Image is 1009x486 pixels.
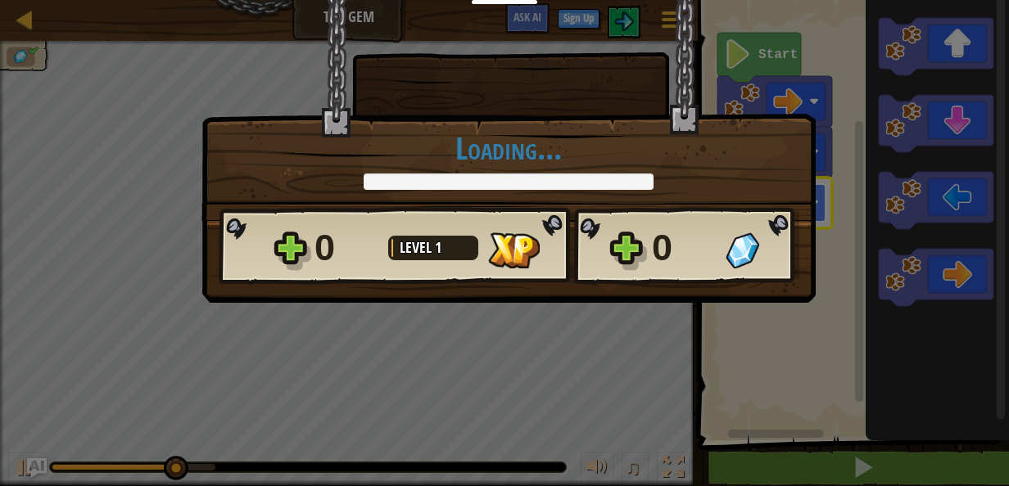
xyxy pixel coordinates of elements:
img: Gems Gained [726,232,759,268]
span: 1 [435,237,441,258]
span: Level [400,237,435,258]
div: 0 [652,222,716,274]
img: XP Gained [488,232,540,268]
div: 0 [314,222,378,274]
h1: Loading... [219,131,799,165]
